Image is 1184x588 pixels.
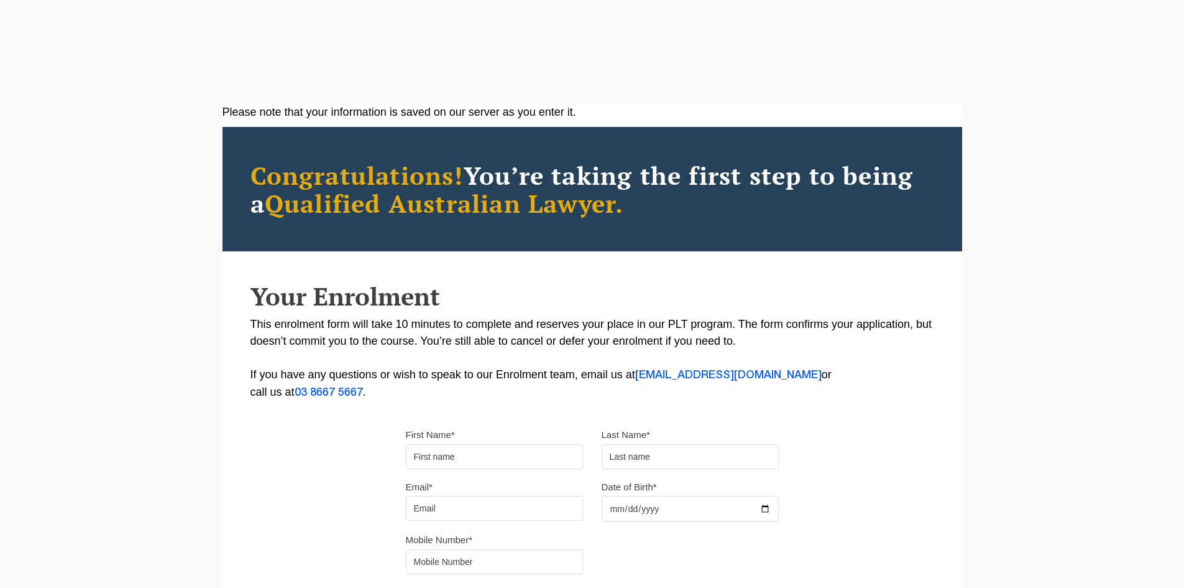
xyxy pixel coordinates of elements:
label: Date of Birth* [602,481,657,493]
div: Please note that your information is saved on our server as you enter it. [223,104,962,121]
h2: Your Enrolment [250,282,934,310]
a: [EMAIL_ADDRESS][DOMAIN_NAME] [635,370,822,380]
label: Mobile Number* [406,534,473,546]
input: Mobile Number [406,549,583,574]
label: Last Name* [602,429,650,441]
a: 03 8667 5667 [295,388,363,398]
input: Last name [602,444,779,469]
label: Email* [406,481,433,493]
h2: You’re taking the first step to being a [250,161,934,217]
span: Qualified Australian Lawyer. [265,187,624,220]
p: This enrolment form will take 10 minutes to complete and reserves your place in our PLT program. ... [250,316,934,401]
input: Email [406,496,583,521]
input: First name [406,444,583,469]
label: First Name* [406,429,455,441]
span: Congratulations! [250,159,464,192]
